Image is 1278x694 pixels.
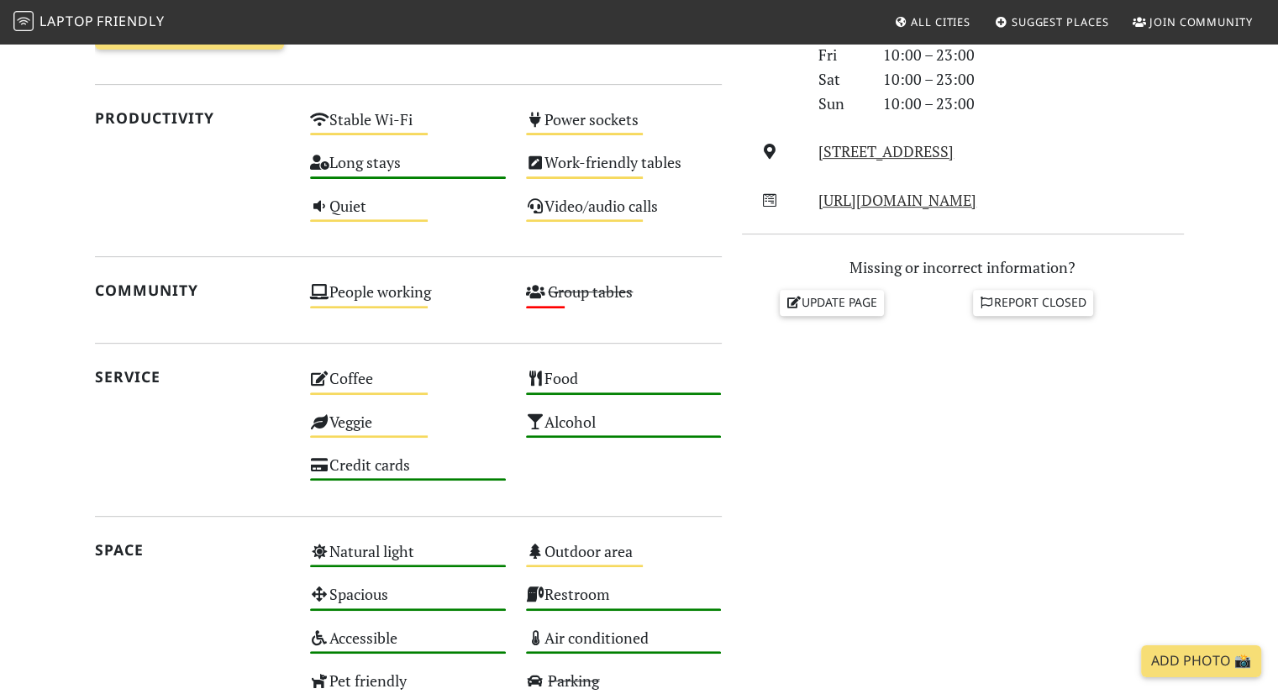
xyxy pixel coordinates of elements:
[516,581,732,623] div: Restroom
[516,538,732,581] div: Outdoor area
[13,8,165,37] a: LaptopFriendly LaptopFriendly
[95,281,291,299] h2: Community
[818,190,976,210] a: [URL][DOMAIN_NAME]
[973,290,1094,315] a: Report closed
[887,7,977,37] a: All Cities
[1012,14,1109,29] span: Suggest Places
[516,408,732,451] div: Alcohol
[300,581,516,623] div: Spacious
[13,11,34,31] img: LaptopFriendly
[780,290,884,315] a: Update page
[516,149,732,192] div: Work-friendly tables
[300,149,516,192] div: Long stays
[39,12,94,30] span: Laptop
[300,106,516,149] div: Stable Wi-Fi
[300,451,516,494] div: Credit cards
[548,281,633,302] s: Group tables
[911,14,970,29] span: All Cities
[95,541,291,559] h2: Space
[1149,14,1253,29] span: Join Community
[516,192,732,235] div: Video/audio calls
[548,670,599,691] s: Parking
[988,7,1116,37] a: Suggest Places
[300,408,516,451] div: Veggie
[873,67,1194,92] div: 10:00 – 23:00
[1126,7,1260,37] a: Join Community
[742,255,1184,280] p: Missing or incorrect information?
[818,141,954,161] a: [STREET_ADDRESS]
[873,92,1194,116] div: 10:00 – 23:00
[300,278,516,321] div: People working
[808,92,872,116] div: Sun
[300,538,516,581] div: Natural light
[808,67,872,92] div: Sat
[300,624,516,667] div: Accessible
[516,106,732,149] div: Power sockets
[873,43,1194,67] div: 10:00 – 23:00
[97,12,164,30] span: Friendly
[95,109,291,127] h2: Productivity
[300,192,516,235] div: Quiet
[300,365,516,407] div: Coffee
[95,368,291,386] h2: Service
[808,43,872,67] div: Fri
[516,365,732,407] div: Food
[516,624,732,667] div: Air conditioned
